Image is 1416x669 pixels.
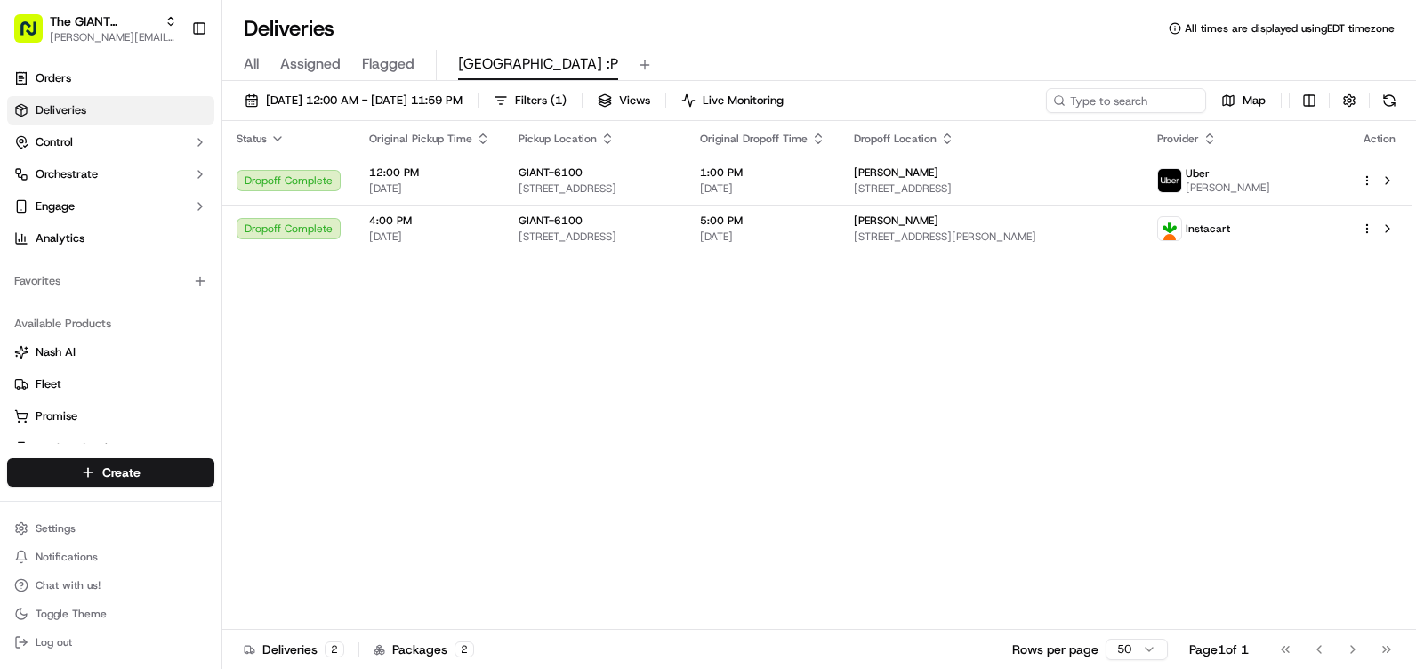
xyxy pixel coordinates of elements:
input: Type to search [1046,88,1206,113]
span: Uber [1186,166,1210,181]
button: Create [7,458,214,487]
span: [GEOGRAPHIC_DATA] :P [458,53,618,75]
span: GIANT-6100 [519,165,583,180]
p: Rows per page [1012,641,1098,658]
span: [PERSON_NAME] [854,165,938,180]
span: [DATE] [700,230,825,244]
h1: Deliveries [244,14,334,43]
button: [PERSON_NAME][EMAIL_ADDRESS][PERSON_NAME][DOMAIN_NAME] [50,30,177,44]
span: Assigned [280,53,341,75]
span: Toggle Theme [36,607,107,621]
a: Nash AI [14,344,207,360]
span: Original Dropoff Time [700,132,808,146]
span: [STREET_ADDRESS] [854,181,1129,196]
a: Fleet [14,376,207,392]
div: 2 [455,641,474,657]
span: Chat with us! [36,578,101,592]
button: Live Monitoring [673,88,792,113]
div: Favorites [7,267,214,295]
button: Settings [7,516,214,541]
button: Map [1213,88,1274,113]
img: profile_instacart_ahold_partner.png [1158,217,1181,240]
span: [DATE] 12:00 AM - [DATE] 11:59 PM [266,93,463,109]
span: Orchestrate [36,166,98,182]
button: Control [7,128,214,157]
a: Orders [7,64,214,93]
span: 4:00 PM [369,214,490,228]
span: Filters [515,93,567,109]
span: Product Catalog [36,440,121,456]
a: Deliveries [7,96,214,125]
span: [STREET_ADDRESS] [519,230,672,244]
span: 1:00 PM [700,165,825,180]
span: Instacart [1186,222,1230,236]
span: All [244,53,259,75]
span: [STREET_ADDRESS] [519,181,672,196]
span: Status [237,132,267,146]
div: Page 1 of 1 [1189,641,1249,658]
button: Promise [7,402,214,431]
span: Views [619,93,650,109]
button: Notifications [7,544,214,569]
span: Provider [1157,132,1199,146]
span: [PERSON_NAME] [1186,181,1270,195]
button: Filters(1) [486,88,575,113]
button: Log out [7,630,214,655]
span: [DATE] [369,181,490,196]
span: [DATE] [369,230,490,244]
button: Refresh [1377,88,1402,113]
div: Packages [374,641,474,658]
span: Create [102,463,141,481]
span: Flagged [362,53,414,75]
a: Analytics [7,224,214,253]
span: Map [1243,93,1266,109]
a: Promise [14,408,207,424]
span: Deliveries [36,102,86,118]
button: [DATE] 12:00 AM - [DATE] 11:59 PM [237,88,471,113]
span: All times are displayed using EDT timezone [1185,21,1395,36]
span: Dropoff Location [854,132,937,146]
span: Log out [36,635,72,649]
span: [PERSON_NAME] [854,214,938,228]
span: Live Monitoring [703,93,784,109]
span: 12:00 PM [369,165,490,180]
span: Orders [36,70,71,86]
span: Analytics [36,230,84,246]
span: ( 1 ) [551,93,567,109]
button: Chat with us! [7,573,214,598]
button: Orchestrate [7,160,214,189]
button: Views [590,88,658,113]
div: Available Products [7,310,214,338]
a: Product Catalog [14,440,207,456]
div: Action [1361,132,1398,146]
button: Toggle Theme [7,601,214,626]
span: Control [36,134,73,150]
button: Product Catalog [7,434,214,463]
button: Nash AI [7,338,214,367]
img: profile_uber_ahold_partner.png [1158,169,1181,192]
span: [STREET_ADDRESS][PERSON_NAME] [854,230,1129,244]
button: Engage [7,192,214,221]
button: Fleet [7,370,214,399]
div: Deliveries [244,641,344,658]
span: Nash AI [36,344,76,360]
span: Fleet [36,376,61,392]
span: GIANT-6100 [519,214,583,228]
button: The GIANT Company[PERSON_NAME][EMAIL_ADDRESS][PERSON_NAME][DOMAIN_NAME] [7,7,184,50]
span: Engage [36,198,75,214]
span: Pickup Location [519,132,597,146]
span: Notifications [36,550,98,564]
span: Original Pickup Time [369,132,472,146]
span: Settings [36,521,76,536]
div: 2 [325,641,344,657]
span: [DATE] [700,181,825,196]
span: 5:00 PM [700,214,825,228]
span: Promise [36,408,77,424]
button: The GIANT Company [50,12,157,30]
